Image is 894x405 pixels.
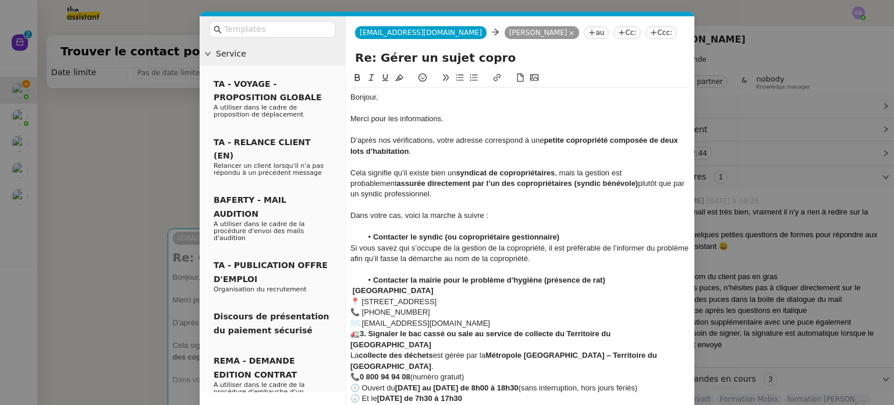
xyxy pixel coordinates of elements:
[505,26,580,39] nz-tag: [PERSON_NAME]
[214,381,305,403] span: A utiliser dans le cadre de la procédure d'embauche d'un nouveau salarié
[350,372,690,382] div: 📞 (numéro gratuit)
[350,210,690,221] div: Dans votre cas, voici la marche à suivre :
[373,276,605,284] strong: Contacter la mairie pour le problème d’hygiène (présence de rat)
[350,243,690,265] div: Si vous savez qui s’occupe de la gestion de la copropriété, il est préférable de l’informer du pr...
[214,312,329,334] span: Discours de présentation du paiement sécurisé
[214,220,305,242] span: A utiliser dans le cadre de la procédure d'envoi des mails d'audition
[350,168,690,200] div: Cela signifie qu’il existe bien un , mais la gestion est probablement plutôt que par un syndic pr...
[359,351,432,360] strong: collecte des déchets
[360,29,482,37] span: [EMAIL_ADDRESS][DOMAIN_NAME]
[214,260,328,283] span: TA - PUBLICATION OFFRE D'EMPLOI
[350,393,690,404] div: 🕢 Et le
[373,233,559,241] strong: Contacter le syndic (ou copropriétaire gestionnaire)
[645,26,677,39] nz-tag: Ccc:
[360,372,410,381] strong: 0 800 94 94 08
[350,351,659,370] strong: Métropole [GEOGRAPHIC_DATA] – Territoire du [GEOGRAPHIC_DATA]
[355,49,685,66] input: Subject
[200,43,345,65] div: Service
[350,318,690,329] div: ✉️ [EMAIL_ADDRESS][DOMAIN_NAME]
[350,383,690,393] div: 🕗 Ouvert du (sans interruption, hors jours fériés)
[350,297,690,307] div: 📍 [STREET_ADDRESS]
[214,104,303,118] span: A utiliser dans le cadre de proposition de déplacement
[613,26,641,39] nz-tag: Cc:
[214,286,307,293] span: Organisation du recrutement
[224,23,329,36] input: Templates
[350,136,680,155] strong: petite copropriété composée de deux lots d’habitation
[350,135,690,157] div: D’après nos vérifications, votre adresse correspond à une .
[350,329,690,350] div: 🚛
[397,179,638,188] strong: assurée directement par l’un des copropriétaires (syndic bénévole)
[214,79,321,102] span: TA - VOYAGE - PROPOSITION GLOBALE
[214,162,324,177] span: Relancer un client lorsqu'il n'a pas répondu à un précédent message
[350,92,690,103] div: Bonjour,
[214,356,297,379] span: REMA - DEMANDE EDITION CONTRAT
[350,307,690,318] div: 📞 [PHONE_NUMBER]
[395,383,519,392] strong: [DATE] au [DATE] de 8h00 à 18h30
[216,47,340,61] span: Service
[377,394,462,403] strong: [DATE] de 7h30 à 17h30
[353,286,434,295] strong: [GEOGRAPHIC_DATA]
[584,26,609,39] nz-tag: au
[350,329,613,348] strong: 3. Signaler le bac cassé ou sale au service de collecte du Territoire du [GEOGRAPHIC_DATA]
[456,168,555,177] strong: syndicat de copropriétaires
[350,114,690,124] div: Merci pour les informations.
[214,138,311,160] span: TA - RELANCE CLIENT (EN)
[350,350,690,372] div: La est gérée par la .
[214,195,286,218] span: BAFERTY - MAIL AUDITION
